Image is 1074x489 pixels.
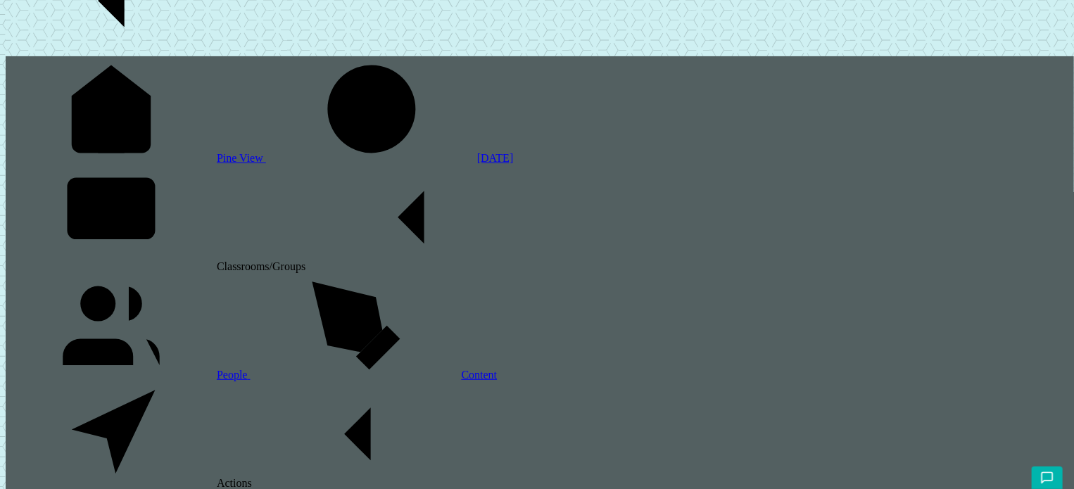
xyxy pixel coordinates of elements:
span: [DATE] [477,152,514,164]
span: Content [462,369,498,381]
span: People [217,369,251,381]
span: Actions [217,477,463,489]
a: People [6,369,251,381]
a: Content [251,369,498,381]
span: Pine View [217,152,266,164]
a: [DATE] [266,152,514,164]
span: Classrooms/Groups [217,260,517,272]
a: Pine View [6,152,266,164]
